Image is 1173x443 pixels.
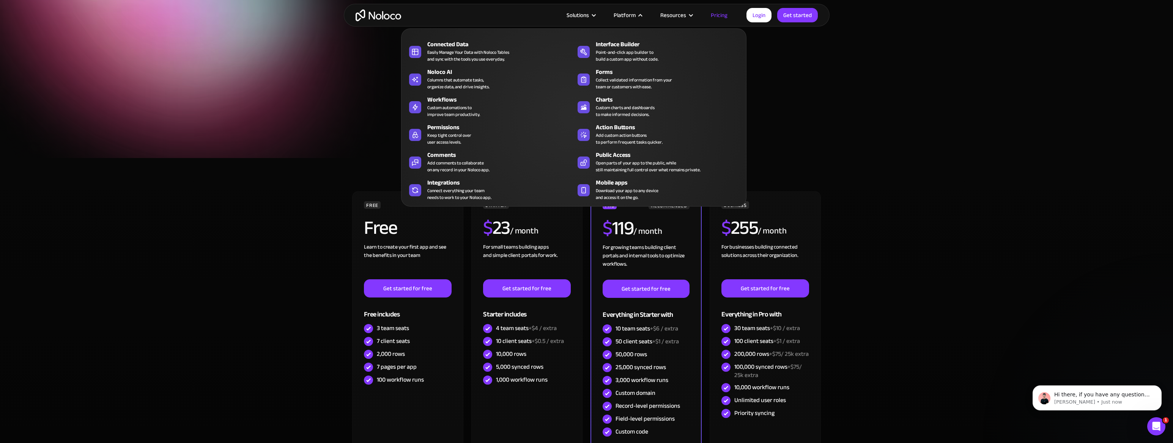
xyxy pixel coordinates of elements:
[721,210,731,246] span: $
[427,132,471,146] div: Keep tight control over user access levels.
[734,337,800,345] div: 100 client seats
[616,427,648,436] div: Custom code
[734,409,775,417] div: Priority syncing
[427,95,577,104] div: Workflows
[650,323,678,334] span: +$6 / extra
[557,10,604,20] div: Solutions
[596,95,746,104] div: Charts
[596,104,655,118] div: Custom charts and dashboards to make informed decisions.
[427,160,490,173] div: Add comments to collaborate on any record in your Noloco app.
[660,10,686,20] div: Resources
[427,49,509,63] div: Easily Manage Your Data with Noloco Tables and sync with the tools you use everyday.
[405,149,574,175] a: CommentsAdd comments to collaborateon any record in your Noloco app.
[596,67,746,77] div: Forms
[405,38,574,64] a: Connected DataEasily Manage Your Data with Noloco Tablesand sync with the tools you use everyday.
[596,187,658,201] span: Download your app to any device and access it on the go.
[427,77,490,90] div: Columns that automate tasks, organize data, and drive insights.
[734,324,800,332] div: 30 team seats
[616,389,655,397] div: Custom domain
[405,177,574,202] a: IntegrationsConnect everything your teamneeds to work to your Noloco app.
[483,210,493,246] span: $
[1163,417,1169,423] span: 1
[427,187,491,201] div: Connect everything your team needs to work to your Noloco app.
[1021,369,1173,423] iframe: Intercom notifications message
[529,322,557,334] span: +$4 / extra
[574,66,742,92] a: FormsCollect validated information from yourteam or customers with ease.
[616,376,668,384] div: 3,000 workflow runs
[603,202,617,209] div: PRO
[721,201,749,209] div: BUSINESS
[405,66,574,92] a: Noloco AIColumns that automate tasks,organize data, and drive insights.
[777,8,818,22] a: Get started
[483,218,510,237] h2: 23
[377,376,424,384] div: 100 workflow runs
[769,348,809,360] span: +$75/ 25k extra
[483,243,570,279] div: For small teams building apps and simple client portals for work. ‍
[770,322,800,334] span: +$10 / extra
[567,10,589,20] div: Solutions
[596,77,672,90] div: Collect validated information from your team or customers with ease.
[377,350,405,358] div: 2,000 rows
[652,336,679,347] span: +$1 / extra
[603,219,633,238] h2: 119
[616,402,680,410] div: Record-level permissions
[377,337,410,345] div: 7 client seats
[596,150,746,160] div: Public Access
[483,201,509,209] div: STARTER
[604,10,651,20] div: Platform
[773,335,800,347] span: +$1 / extra
[574,38,742,64] a: Interface BuilderPoint-and-click app builder tobuild a custom app without code.
[734,383,789,391] div: 10,000 workflow runs
[574,177,742,202] a: Mobile appsDownload your app to any deviceand access it on the go.
[721,218,758,237] h2: 255
[364,201,381,209] div: FREE
[401,18,746,207] nav: Platform
[734,350,809,358] div: 200,000 rows
[377,363,417,371] div: 7 pages per app
[603,298,689,322] div: Everything in Starter with
[427,150,577,160] div: Comments
[701,10,737,20] a: Pricing
[649,202,689,209] div: RECOMMENDED
[483,279,570,297] a: Get started for free
[364,218,397,237] h2: Free
[616,415,675,423] div: Field-level permissions
[633,225,662,238] div: / month
[616,350,647,358] div: 50,000 rows
[721,279,809,297] a: Get started for free
[364,243,451,279] div: Learn to create your first app and see the benefits in your team ‍
[1147,417,1165,435] iframe: Intercom live chat
[616,324,678,333] div: 10 team seats
[603,243,689,280] div: For growing teams building client portals and internal tools to optimize workflows.
[496,363,543,371] div: 5,000 synced rows
[427,104,480,118] div: Custom automations to improve team productivity.
[758,225,786,237] div: / month
[651,10,701,20] div: Resources
[574,94,742,119] a: ChartsCustom charts and dashboardsto make informed decisions.
[721,297,809,322] div: Everything in Pro with
[496,337,564,345] div: 10 client seats
[574,149,742,175] a: Public AccessOpen parts of your app to the public, whilestill maintaining full control over what ...
[510,225,538,237] div: / month
[351,53,822,75] h1: A plan for organizations of all sizes
[405,94,574,119] a: WorkflowsCustom automations toimprove team productivity.
[596,123,746,132] div: Action Buttons
[596,40,746,49] div: Interface Builder
[364,279,451,297] a: Get started for free
[603,210,612,246] span: $
[377,324,409,332] div: 3 team seats
[734,363,809,379] div: 100,000 synced rows
[496,350,526,358] div: 10,000 rows
[734,396,786,404] div: Unlimited user roles
[532,335,564,347] span: +$0.5 / extra
[596,178,746,187] div: Mobile apps
[427,67,577,77] div: Noloco AI
[496,324,557,332] div: 4 team seats
[614,10,636,20] div: Platform
[427,123,577,132] div: Permissions
[603,280,689,298] a: Get started for free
